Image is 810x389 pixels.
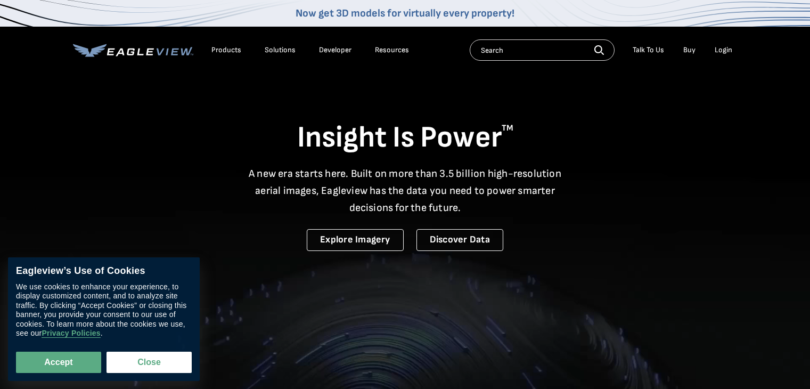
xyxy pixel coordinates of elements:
[319,45,351,55] a: Developer
[265,45,296,55] div: Solutions
[715,45,732,55] div: Login
[470,39,615,61] input: Search
[633,45,664,55] div: Talk To Us
[242,165,568,216] p: A new era starts here. Built on more than 3.5 billion high-resolution aerial images, Eagleview ha...
[296,7,514,20] a: Now get 3D models for virtually every property!
[16,352,101,373] button: Accept
[375,45,409,55] div: Resources
[73,119,738,157] h1: Insight Is Power
[42,329,100,338] a: Privacy Policies
[16,282,192,338] div: We use cookies to enhance your experience, to display customized content, and to analyze site tra...
[683,45,696,55] a: Buy
[416,229,503,251] a: Discover Data
[211,45,241,55] div: Products
[307,229,404,251] a: Explore Imagery
[107,352,192,373] button: Close
[502,123,513,133] sup: TM
[16,265,192,277] div: Eagleview’s Use of Cookies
